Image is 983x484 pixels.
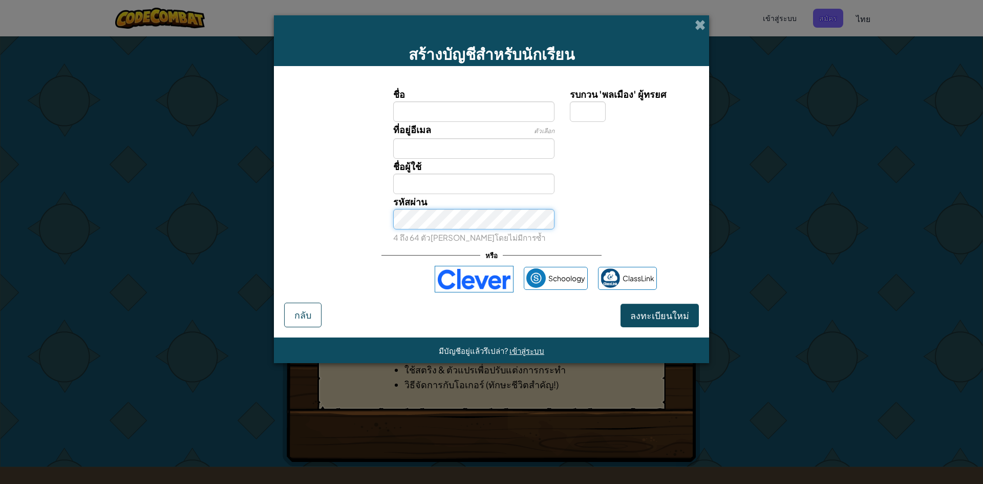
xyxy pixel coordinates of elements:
span: หรือ [480,248,503,263]
img: classlink-logo-small.png [601,268,620,288]
span: ชื่อ [393,88,405,100]
span: กลับ [294,309,311,321]
span: มีบัญชีอยู่แล้วรึเปล่า? [439,346,509,355]
span: Schoology [548,271,585,286]
button: กลับ [284,303,322,327]
img: clever-logo-blue.png [435,266,514,292]
span: ClassLink [623,271,654,286]
a: เข้าสู่ระบบ [509,346,544,355]
img: schoology.png [526,268,546,288]
small: 4 ถึง 64 ตัว[PERSON_NAME]โดยไม่มีการซ้ำ [393,233,546,242]
span: รหัสผ่าน [393,196,427,207]
span: รบกวน 'พลเมือง' ผู้ทรยศ [570,88,666,100]
span: ตัวเลือก [534,127,554,135]
iframe: ปุ่มลงชื่อเข้าใช้ด้วย Google [321,268,430,290]
span: ชื่อผู้ใช้ [393,160,421,172]
span: ลงทะเบียนใหม่ [630,309,689,321]
button: ลงทะเบียนใหม่ [621,304,699,327]
span: สร้างบัญชีสำหรับนักเรียน [409,44,575,64]
span: ที่อยู่อีเมล [393,123,431,135]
